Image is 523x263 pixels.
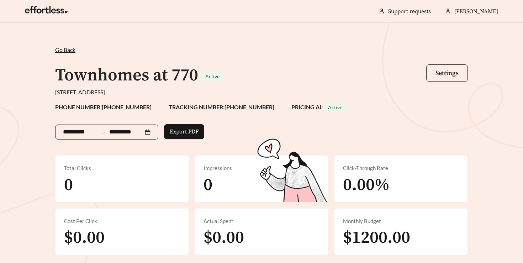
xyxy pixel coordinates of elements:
[343,174,390,196] span: 0.00%
[55,46,75,53] span: Go Back
[55,104,152,110] strong: PHONE NUMBER: [PHONE_NUMBER]
[64,174,73,196] span: 0
[55,88,468,96] div: [STREET_ADDRESS]
[204,227,244,248] span: $0.00
[204,174,212,196] span: 0
[388,8,431,15] a: Support requests
[64,164,180,172] div: Total Clicks
[170,127,199,136] span: Export PDF
[204,217,319,225] div: Actual Spent
[100,129,106,135] span: to
[343,164,459,172] div: Click-Through Rate
[426,64,468,82] button: Settings
[291,104,347,110] strong: PRICING AI:
[164,124,204,139] button: Export PDF
[454,8,498,15] span: [PERSON_NAME]
[55,65,198,86] h1: Townhomes at 770
[64,217,180,225] div: Cost Per Click
[328,104,342,110] span: Active
[435,69,459,77] span: Settings
[343,217,459,225] div: Monthly Budget
[169,104,274,110] strong: TRACKING NUMBER: [PHONE_NUMBER]
[343,227,410,248] span: $1200.00
[100,129,106,136] span: swap-right
[64,227,105,248] span: $0.00
[204,164,319,172] div: Impressions
[205,73,220,79] span: Active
